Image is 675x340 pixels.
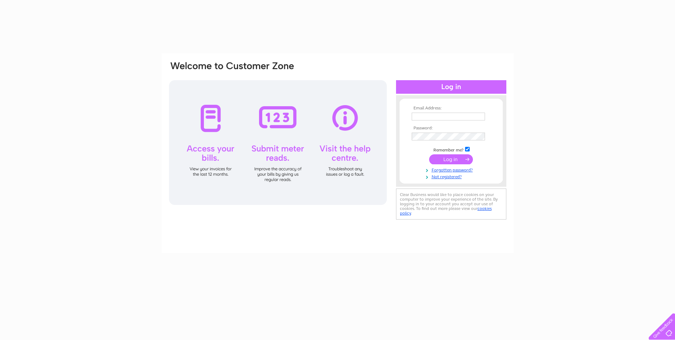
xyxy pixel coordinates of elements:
[410,126,492,131] th: Password:
[412,166,492,173] a: Forgotten password?
[400,206,492,216] a: cookies policy
[396,189,506,220] div: Clear Business would like to place cookies on your computer to improve your experience of the sit...
[410,146,492,153] td: Remember me?
[410,106,492,111] th: Email Address:
[429,154,473,164] input: Submit
[412,173,492,180] a: Not registered?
